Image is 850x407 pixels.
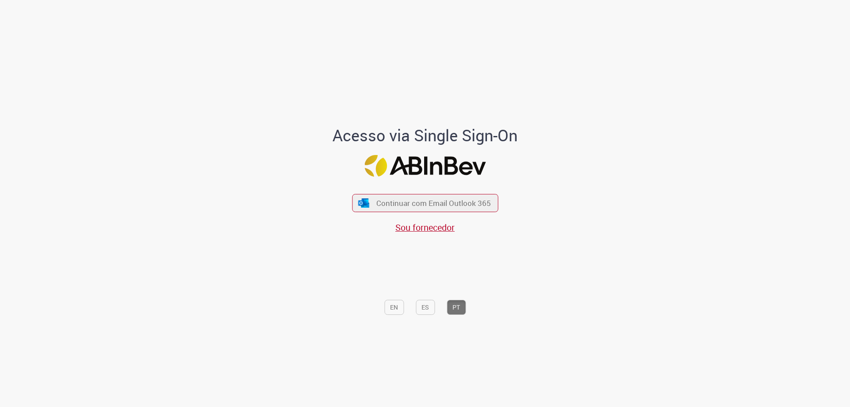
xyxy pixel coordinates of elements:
a: Sou fornecedor [395,221,455,233]
img: Logo ABInBev [364,155,486,177]
img: ícone Azure/Microsoft 360 [358,198,370,208]
button: EN [384,300,404,315]
span: Continuar com Email Outlook 365 [376,198,491,208]
button: PT [447,300,466,315]
button: ES [416,300,435,315]
h1: Acesso via Single Sign-On [302,127,548,144]
button: ícone Azure/Microsoft 360 Continuar com Email Outlook 365 [352,194,498,212]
